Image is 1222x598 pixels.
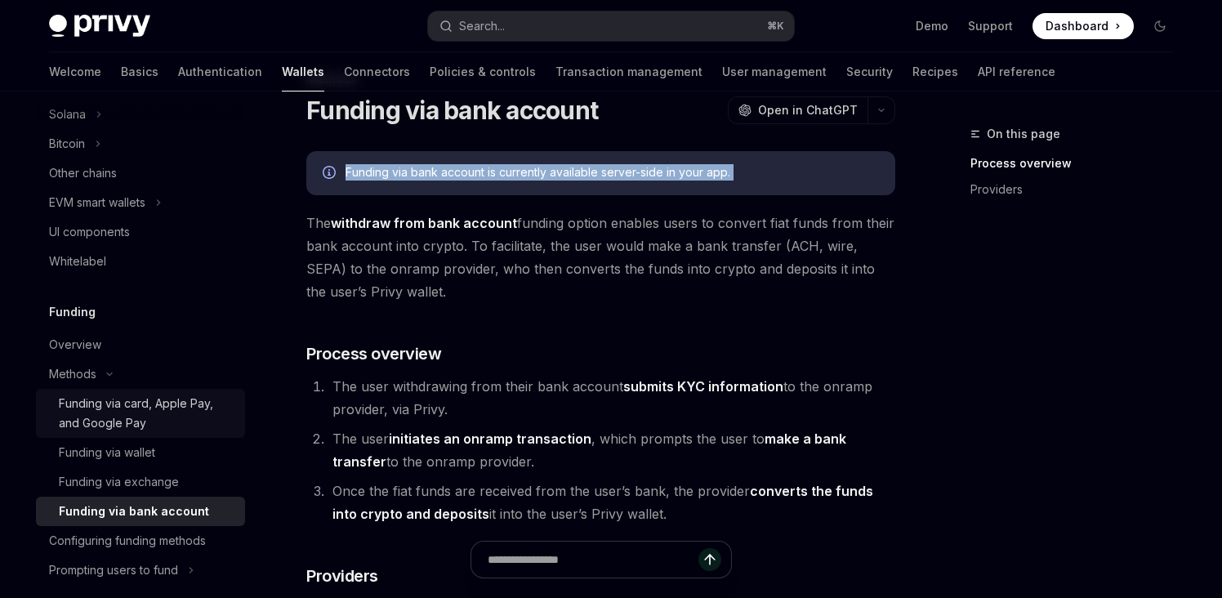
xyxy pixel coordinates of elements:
a: Funding via wallet [36,438,245,467]
span: ⌘ K [767,20,784,33]
span: Process overview [306,342,441,365]
a: Demo [916,18,948,34]
strong: withdraw from bank account [331,215,517,231]
div: Overview [49,335,101,355]
svg: Info [323,166,339,182]
a: Authentication [178,52,262,91]
div: Funding via wallet [59,443,155,462]
button: EVM smart wallets [36,188,170,217]
div: Search... [459,16,505,36]
a: Policies & controls [430,52,536,91]
strong: submits KYC information [623,378,783,395]
h1: Funding via bank account [306,96,598,125]
a: Basics [121,52,158,91]
div: Funding via exchange [59,472,179,492]
a: Support [968,18,1013,34]
span: On this page [987,124,1060,144]
li: The user , which prompts the user to to the onramp provider. [328,427,895,473]
a: Other chains [36,158,245,188]
a: Funding via card, Apple Pay, and Google Pay [36,389,245,438]
button: Send message [698,548,721,571]
a: Funding via exchange [36,467,245,497]
button: Prompting users to fund [36,556,203,585]
a: Whitelabel [36,247,245,276]
div: Bitcoin [49,134,85,154]
img: dark logo [49,15,150,38]
a: Overview [36,330,245,359]
button: Methods [36,359,121,389]
strong: initiates an onramp transaction [389,431,591,447]
div: Funding via card, Apple Pay, and Google Pay [59,394,235,433]
a: Process overview [970,150,1186,176]
div: EVM smart wallets [49,193,145,212]
a: Connectors [344,52,410,91]
li: The user withdrawing from their bank account to the onramp provider, via Privy. [328,375,895,421]
a: Recipes [912,52,958,91]
button: Search...⌘K [428,11,794,41]
div: Configuring funding methods [49,531,206,551]
div: Funding via bank account [59,502,209,521]
div: Funding via bank account is currently available server-side in your app. [346,164,879,182]
h5: Funding [49,302,96,322]
a: Wallets [282,52,324,91]
a: API reference [978,52,1055,91]
a: Security [846,52,893,91]
span: Dashboard [1046,18,1108,34]
button: Bitcoin [36,129,109,158]
div: UI components [49,222,130,242]
a: Configuring funding methods [36,526,245,556]
div: Methods [49,364,96,384]
a: Transaction management [555,52,702,91]
a: Dashboard [1032,13,1134,39]
a: UI components [36,217,245,247]
div: Prompting users to fund [49,560,178,580]
div: Whitelabel [49,252,106,271]
div: Other chains [49,163,117,183]
span: Open in ChatGPT [758,102,858,118]
a: User management [722,52,827,91]
a: Providers [970,176,1186,203]
span: The funding option enables users to convert fiat funds from their bank account into crypto. To fa... [306,212,895,303]
a: Funding via bank account [36,497,245,526]
button: Toggle dark mode [1147,13,1173,39]
li: Once the fiat funds are received from the user’s bank, the provider it into the user’s Privy wallet. [328,480,895,525]
input: Ask a question... [488,542,698,578]
button: Open in ChatGPT [728,96,867,124]
a: Welcome [49,52,101,91]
